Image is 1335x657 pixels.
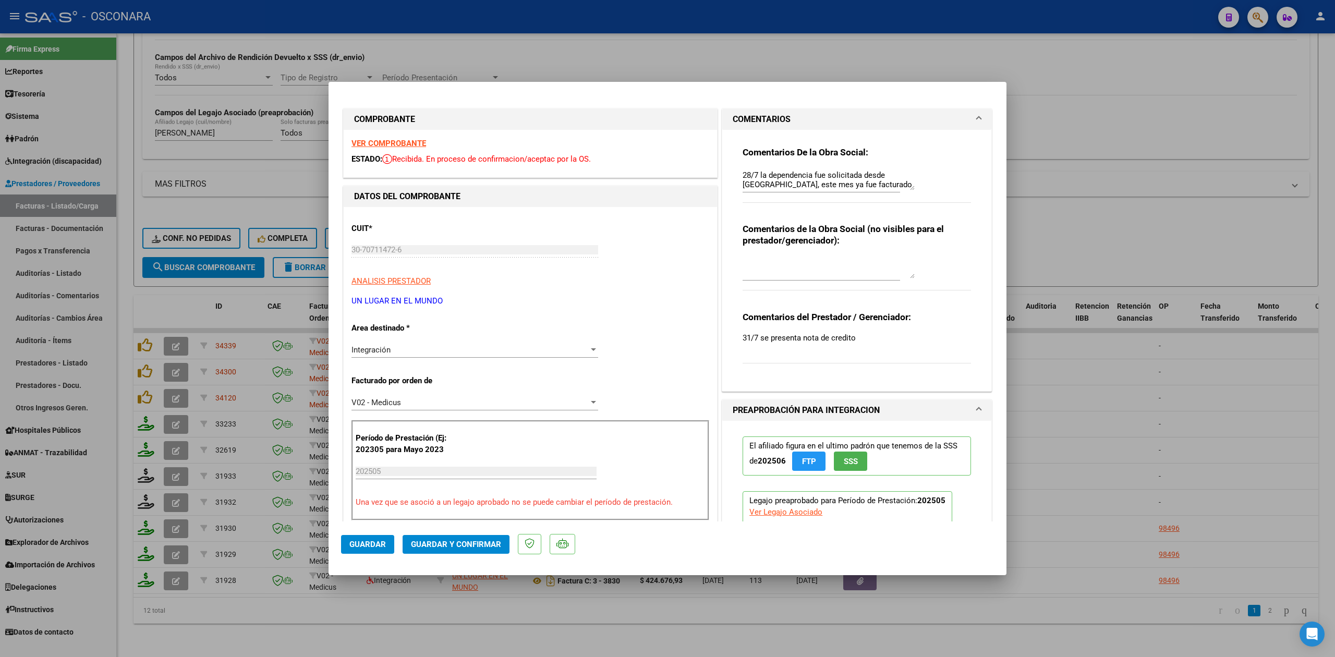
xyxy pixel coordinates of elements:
strong: Comentarios de la Obra Social (no visibles para el prestador/gerenciador): [743,224,944,246]
div: COMENTARIOS [722,130,991,391]
p: Período de Prestación (Ej: 202305 para Mayo 2023 [356,432,460,456]
p: El afiliado figura en el ultimo padrón que tenemos de la SSS de [743,436,971,476]
p: Legajo preaprobado para Período de Prestación: [743,491,952,630]
span: SSS [844,457,858,466]
strong: Comentarios De la Obra Social: [743,147,868,157]
div: PREAPROBACIÓN PARA INTEGRACION [722,421,991,654]
strong: 202505 [917,496,945,505]
button: Guardar [341,535,394,554]
strong: 202506 [758,456,786,466]
strong: COMPROBANTE [354,114,415,124]
p: Facturado por orden de [351,375,459,387]
p: 31/7 se presenta nota de credito [743,332,971,344]
span: Integración [351,345,391,355]
h1: PREAPROBACIÓN PARA INTEGRACION [733,404,880,417]
strong: DATOS DEL COMPROBANTE [354,191,460,201]
p: Una vez que se asoció a un legajo aprobado no se puede cambiar el período de prestación. [356,496,705,508]
span: Recibida. En proceso de confirmacion/aceptac por la OS. [382,154,591,164]
span: ESTADO: [351,154,382,164]
div: Ver Legajo Asociado [749,506,822,518]
p: CUIT [351,223,459,235]
button: SSS [834,452,867,471]
button: Guardar y Confirmar [403,535,509,554]
h1: COMENTARIOS [733,113,791,126]
mat-expansion-panel-header: PREAPROBACIÓN PARA INTEGRACION [722,400,991,421]
span: ANALISIS PRESTADOR [351,276,431,286]
a: VER COMPROBANTE [351,139,426,148]
span: Guardar y Confirmar [411,540,501,549]
div: Open Intercom Messenger [1300,622,1325,647]
span: FTP [802,457,816,466]
p: Area destinado * [351,322,459,334]
p: UN LUGAR EN EL MUNDO [351,295,709,307]
span: V02 - Medicus [351,398,401,407]
mat-expansion-panel-header: COMENTARIOS [722,109,991,130]
span: Guardar [349,540,386,549]
strong: Comentarios del Prestador / Gerenciador: [743,312,911,322]
button: FTP [792,452,826,471]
